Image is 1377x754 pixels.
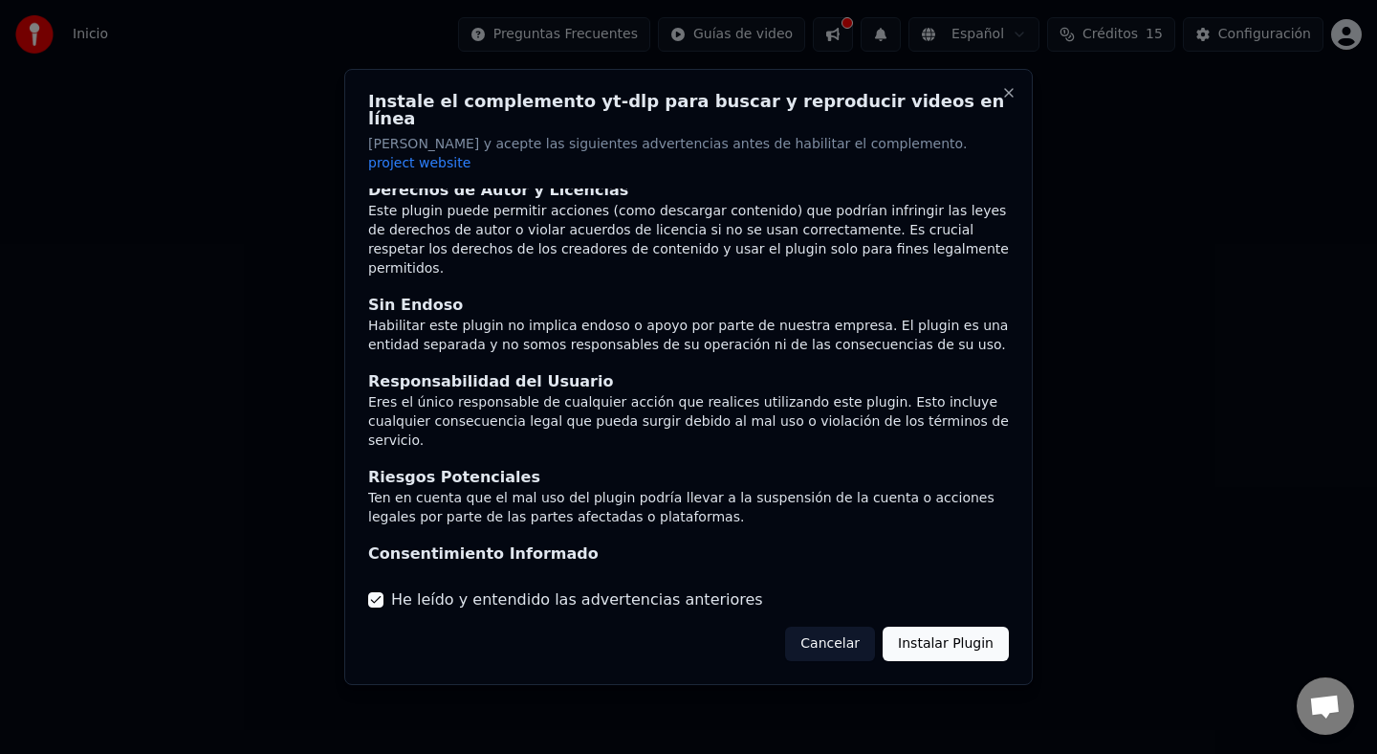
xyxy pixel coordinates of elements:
[368,543,1009,565] div: Consentimiento Informado
[368,489,1009,527] div: Ten en cuenta que el mal uso del plugin podría llevar a la suspensión de la cuenta o acciones leg...
[368,317,1009,355] div: Habilitar este plugin no implica endoso o apoyo por parte de nuestra empresa. El plugin es una en...
[368,565,1009,604] div: Al proceder a habilitar este plugin, reconoces que has leído y entendido estas advertencias y ace...
[368,202,1009,278] div: Este plugin puede permitir acciones (como descargar contenido) que podrían infringir las leyes de...
[368,466,1009,489] div: Riesgos Potenciales
[368,135,1009,173] p: [PERSON_NAME] y acepte las siguientes advertencias antes de habilitar el complemento.
[368,179,1009,202] div: Derechos de Autor y Licencias
[368,294,1009,317] div: Sin Endoso
[785,627,875,661] button: Cancelar
[368,93,1009,127] h2: Instale el complemento yt-dlp para buscar y reproducir videos en línea
[883,627,1009,661] button: Instalar Plugin
[368,370,1009,393] div: Responsabilidad del Usuario
[391,588,763,611] label: He leído y entendido las advertencias anteriores
[368,155,470,170] span: project website
[368,393,1009,451] div: Eres el único responsable de cualquier acción que realices utilizando este plugin. Esto incluye c...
